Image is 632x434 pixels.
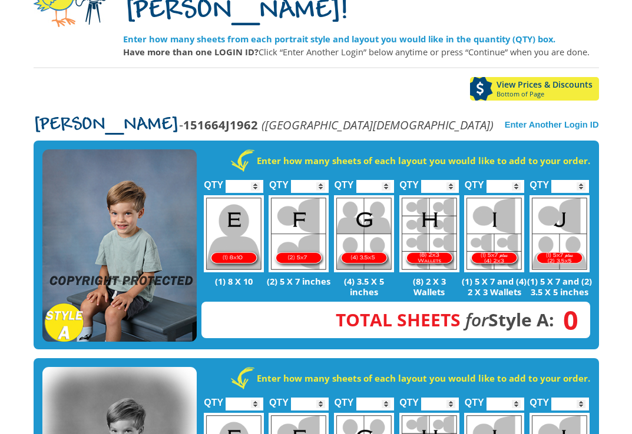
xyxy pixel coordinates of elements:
[34,118,494,132] p: -
[204,385,223,413] label: QTY
[257,372,590,384] strong: Enter how many sheets of each layout you would like to add to your order.
[336,308,461,332] span: Total Sheets
[269,167,289,196] label: QTY
[465,167,484,196] label: QTY
[334,195,394,272] img: G
[257,155,590,166] strong: Enter how many sheets of each layout you would like to add to your order.
[399,195,459,272] img: H
[465,308,488,332] em: for
[470,77,599,101] a: View Prices & DiscountsBottom of Page
[505,120,599,129] a: Enter Another Login ID
[464,195,524,272] img: I
[554,313,578,326] span: 0
[530,385,549,413] label: QTY
[530,167,549,196] label: QTY
[399,385,419,413] label: QTY
[269,195,329,272] img: F
[269,385,289,413] label: QTY
[396,276,462,297] p: (8) 2 X 3 Wallets
[42,149,197,342] img: STYLE A
[123,33,555,45] strong: Enter how many sheets from each portrait style and layout you would like in the quantity (QTY) box.
[262,116,494,133] em: ([GEOGRAPHIC_DATA][DEMOGRAPHIC_DATA])
[34,116,179,135] span: [PERSON_NAME]
[462,276,527,297] p: (1) 5 X 7 and (4) 2 X 3 Wallets
[204,195,264,272] img: E
[204,167,223,196] label: QTY
[465,385,484,413] label: QTY
[183,116,258,133] strong: 151664J1962
[497,91,599,98] span: Bottom of Page
[527,276,593,297] p: (1) 5 X 7 and (2) 3.5 X 5 inches
[335,167,354,196] label: QTY
[123,46,259,58] strong: Have more than one LOGIN ID?
[201,276,267,286] p: (1) 8 X 10
[335,385,354,413] label: QTY
[336,308,554,332] strong: Style A:
[399,167,419,196] label: QTY
[332,276,397,297] p: (4) 3.5 X 5 inches
[266,276,332,286] p: (2) 5 X 7 inches
[123,45,599,58] p: Click “Enter Another Login” below anytime or press “Continue” when you are done.
[530,195,590,272] img: J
